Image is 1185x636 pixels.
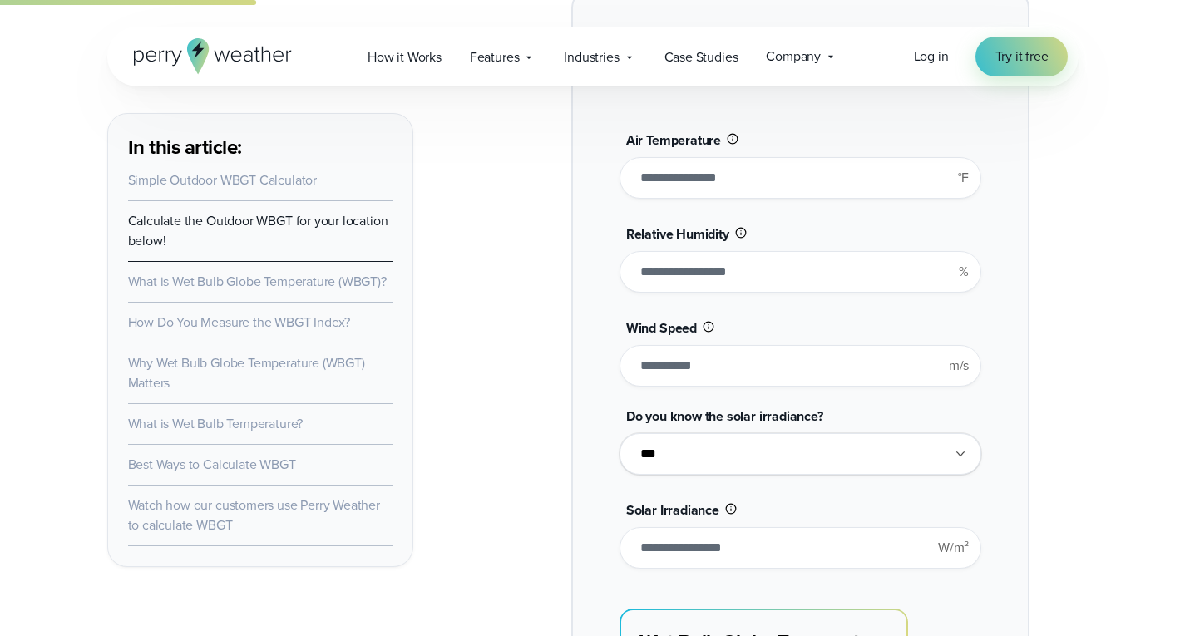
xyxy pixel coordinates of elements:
a: Simple Outdoor WBGT Calculator [128,170,317,190]
a: Best Ways to Calculate WBGT [128,455,296,474]
span: Air Temperature [626,131,721,150]
h3: In this article: [128,134,393,160]
span: How it Works [368,47,442,67]
a: Why Wet Bulb Globe Temperature (WBGT) Matters [128,353,365,392]
a: Try it free [975,37,1069,76]
a: Watch how our customers use Perry Weather to calculate WBGT [128,495,380,535]
a: Calculate the Outdoor WBGT for your location below! [128,211,388,250]
span: Wind Speed [626,318,697,338]
a: What is Wet Bulb Globe Temperature (WBGT)? [128,272,387,291]
a: Case Studies [650,40,753,74]
span: Do you know the solar irradiance? [626,407,823,426]
span: Relative Humidity [626,224,729,244]
a: How Do You Measure the WBGT Index? [128,313,351,332]
a: Log in [914,47,949,67]
a: How it Works [353,40,456,74]
span: Features [470,47,520,67]
span: Case Studies [664,47,738,67]
span: Log in [914,47,949,66]
a: What is Wet Bulb Temperature? [128,414,304,433]
span: Industries [564,47,619,67]
span: Solar Irradiance [626,500,719,520]
span: Company [766,47,821,67]
span: Try it free [995,47,1049,67]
